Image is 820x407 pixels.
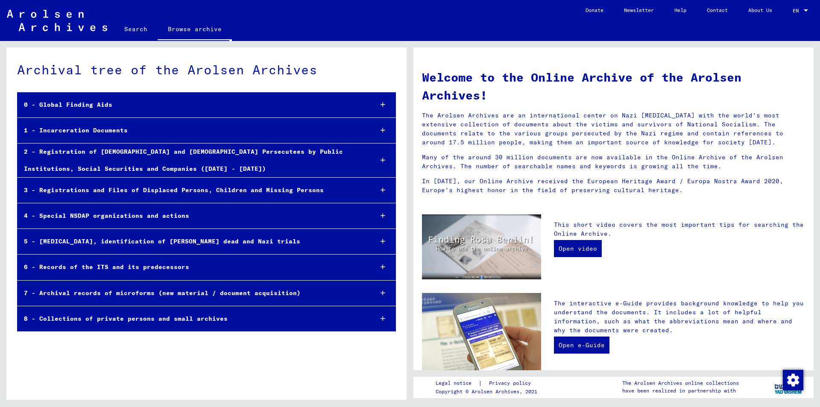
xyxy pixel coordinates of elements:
div: | [436,379,541,388]
p: Copyright © Arolsen Archives, 2021 [436,388,541,395]
p: In [DATE], our Online Archive received the European Heritage Award / Europa Nostra Award 2020, Eu... [422,177,805,195]
a: Open e-Guide [554,337,609,354]
h1: Welcome to the Online Archive of the Arolsen Archives! [422,68,805,104]
div: 4 - Special NSDAP organizations and actions [18,208,366,224]
img: Change consent [783,370,803,390]
span: EN [793,8,802,14]
a: Search [114,19,158,39]
a: Open video [554,240,602,257]
p: The interactive e-Guide provides background knowledge to help you understand the documents. It in... [554,299,805,335]
div: 5 - [MEDICAL_DATA], identification of [PERSON_NAME] dead and Nazi trials [18,233,366,250]
div: 7 - Archival records of microforms (new material / document acquisition) [18,285,366,302]
div: Change consent [782,369,803,390]
div: 3 - Registrations and Files of Displaced Persons, Children and Missing Persons [18,182,366,199]
img: video.jpg [422,214,541,279]
p: This short video covers the most important tips for searching the Online Archive. [554,220,805,238]
p: Many of the around 30 million documents are now available in the Online Archive of the Arolsen Ar... [422,153,805,171]
div: 8 - Collections of private persons and small archives [18,310,366,327]
a: Legal notice [436,379,478,388]
p: have been realized in partnership with [622,387,739,395]
div: 0 - Global Finding Aids [18,97,366,113]
img: eguide.jpg [422,293,541,372]
div: 1 - Incarceration Documents [18,122,366,139]
a: Browse archive [158,19,232,41]
p: The Arolsen Archives are an international center on Nazi [MEDICAL_DATA] with the world’s most ext... [422,111,805,147]
a: Privacy policy [482,379,541,388]
p: The Arolsen Archives online collections [622,379,739,387]
div: Archival tree of the Arolsen Archives [17,60,396,79]
img: yv_logo.png [773,376,805,398]
img: Arolsen_neg.svg [7,10,107,31]
div: 6 - Records of the ITS and its predecessors [18,259,366,275]
div: 2 - Registration of [DEMOGRAPHIC_DATA] and [DEMOGRAPHIC_DATA] Persecutees by Public Institutions,... [18,143,366,177]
